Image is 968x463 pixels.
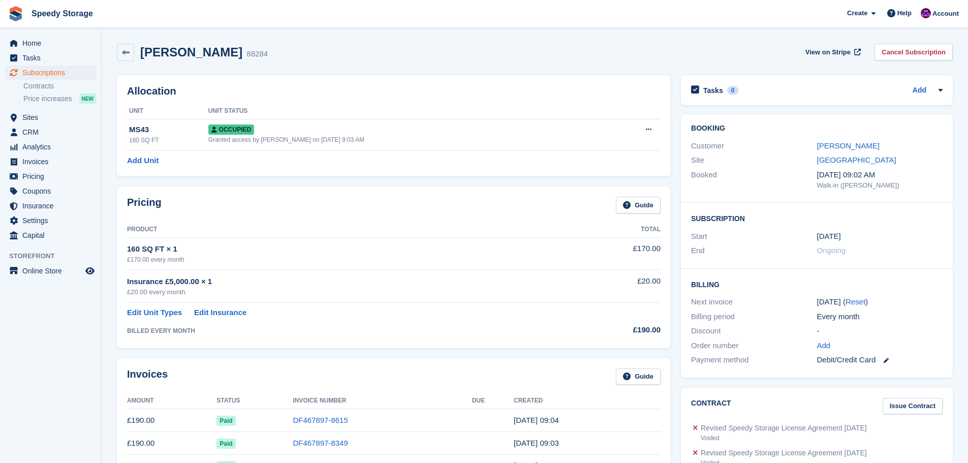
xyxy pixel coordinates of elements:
[514,393,661,409] th: Created
[5,155,96,169] a: menu
[22,184,83,198] span: Coupons
[127,155,159,167] a: Add Unit
[5,125,96,139] a: menu
[22,140,83,154] span: Analytics
[817,141,880,150] a: [PERSON_NAME]
[817,169,943,181] div: [DATE] 09:02 AM
[932,9,959,19] span: Account
[817,156,896,164] a: [GEOGRAPHIC_DATA]
[127,197,162,213] h2: Pricing
[846,297,865,306] a: Reset
[847,8,867,18] span: Create
[208,125,254,135] span: Occupied
[23,94,72,104] span: Price increases
[691,354,817,366] div: Payment method
[127,368,168,385] h2: Invoices
[216,416,235,426] span: Paid
[22,155,83,169] span: Invoices
[5,169,96,183] a: menu
[194,307,246,319] a: Edit Insurance
[127,393,216,409] th: Amount
[84,265,96,277] a: Preview store
[560,237,661,269] td: £170.00
[246,48,268,60] div: 88284
[817,311,943,323] div: Every month
[216,439,235,449] span: Paid
[691,279,943,289] h2: Billing
[875,44,953,60] a: Cancel Subscription
[140,45,242,59] h2: [PERSON_NAME]
[913,85,926,97] a: Add
[22,125,83,139] span: CRM
[817,340,831,352] a: Add
[5,36,96,50] a: menu
[5,264,96,278] a: menu
[5,110,96,125] a: menu
[817,180,943,191] div: Walk-in ([PERSON_NAME])
[691,231,817,242] div: Start
[23,81,96,91] a: Contracts
[805,47,851,57] span: View on Stripe
[208,135,606,144] div: Granted access by [PERSON_NAME] on [DATE] 9:03 AM
[127,85,661,97] h2: Allocation
[5,199,96,213] a: menu
[127,326,560,335] div: BILLED EVERY MONTH
[127,307,182,319] a: Edit Unit Types
[514,439,559,447] time: 2025-07-30 08:03:57 UTC
[560,324,661,336] div: £190.00
[208,103,606,119] th: Unit Status
[22,110,83,125] span: Sites
[5,140,96,154] a: menu
[293,393,472,409] th: Invoice Number
[22,199,83,213] span: Insurance
[817,325,943,337] div: -
[79,94,96,104] div: NEW
[691,213,943,223] h2: Subscription
[22,228,83,242] span: Capital
[127,276,560,288] div: Insurance £5,000.00 × 1
[5,51,96,65] a: menu
[5,228,96,242] a: menu
[129,124,208,136] div: MS43
[817,354,943,366] div: Debit/Credit Card
[691,311,817,323] div: Billing period
[817,296,943,308] div: [DATE] ( )
[23,93,96,104] a: Price increases NEW
[801,44,863,60] a: View on Stripe
[727,86,739,95] div: 0
[691,140,817,152] div: Customer
[701,434,867,443] div: Voided
[5,66,96,80] a: menu
[514,416,559,424] time: 2025-08-30 08:04:04 UTC
[701,448,867,458] div: Revised Speedy Storage License Agreement [DATE]
[5,213,96,228] a: menu
[9,251,101,261] span: Storefront
[616,368,661,385] a: Guide
[22,36,83,50] span: Home
[5,184,96,198] a: menu
[22,51,83,65] span: Tasks
[127,409,216,432] td: £190.00
[560,222,661,238] th: Total
[691,340,817,352] div: Order number
[472,393,514,409] th: Due
[22,264,83,278] span: Online Store
[691,296,817,308] div: Next invoice
[691,245,817,257] div: End
[921,8,931,18] img: Dan Jackson
[127,432,216,455] td: £190.00
[817,246,846,255] span: Ongoing
[817,231,841,242] time: 2025-05-30 00:00:00 UTC
[216,393,293,409] th: Status
[703,86,723,95] h2: Tasks
[293,439,348,447] a: DF467897-8349
[129,136,208,145] div: 160 SQ FT
[883,398,943,415] a: Issue Contract
[691,325,817,337] div: Discount
[127,243,560,255] div: 160 SQ FT × 1
[22,66,83,80] span: Subscriptions
[127,287,560,297] div: £20.00 every month
[701,423,867,434] div: Revised Speedy Storage License Agreement [DATE]
[293,416,348,424] a: DF467897-8615
[8,6,23,21] img: stora-icon-8386f47178a22dfd0bd8f6a31ec36ba5ce8667c1dd55bd0f319d3a0aa187defe.svg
